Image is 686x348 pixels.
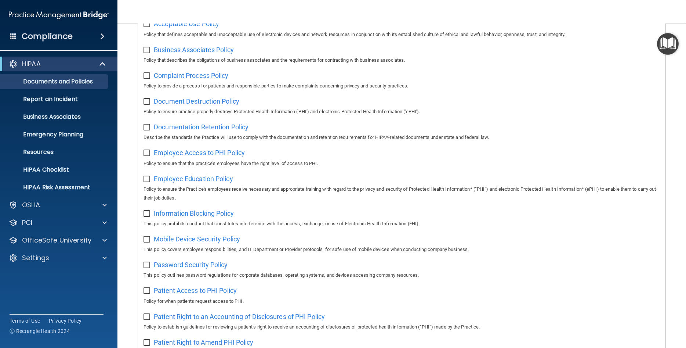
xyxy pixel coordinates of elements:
p: Policy for when patients request access to PHI. [144,297,660,306]
p: Policy to provide a process for patients and responsible parties to make complaints concerning pr... [144,82,660,90]
p: This policy prohibits conduct that constitutes interference with the access, exchange, or use of ... [144,219,660,228]
a: OfficeSafe University [9,236,107,245]
h4: Compliance [22,31,73,42]
p: Settings [22,254,49,262]
span: Documentation Retention Policy [154,123,248,131]
p: This policy covers employee responsibilities, and IT Department or Provider protocols, for safe u... [144,245,660,254]
a: Privacy Policy [49,317,82,324]
a: PCI [9,218,107,227]
span: Mobile Device Security Policy [154,235,240,243]
p: Business Associates [5,113,105,121]
button: Open Resource Center [657,33,679,55]
a: HIPAA [9,60,106,68]
p: HIPAA Checklist [5,166,105,173]
span: Business Associates Policy [154,46,234,54]
p: PCI [22,218,32,227]
p: Documents and Policies [5,78,105,85]
span: Password Security Policy [154,261,228,269]
p: Policy to establish guidelines for reviewing a patient’s right to receive an accounting of disclo... [144,323,660,331]
img: PMB logo [9,8,109,22]
p: Describe the standards the Practice will use to comply with the documentation and retention requi... [144,133,660,142]
span: Document Destruction Policy [154,97,239,105]
span: Employee Education Policy [154,175,233,183]
span: Complaint Process Policy [154,72,228,79]
p: Resources [5,148,105,156]
span: Information Blocking Policy [154,209,234,217]
p: Policy to ensure practice properly destroys Protected Health Information ('PHI') and electronic P... [144,107,660,116]
span: Acceptable Use Policy [154,20,219,28]
p: Emergency Planning [5,131,105,138]
p: OSHA [22,201,40,209]
p: OfficeSafe University [22,236,91,245]
span: Patient Right to Amend PHI Policy [154,338,253,346]
span: Patient Access to PHI Policy [154,287,237,294]
p: HIPAA [22,60,41,68]
a: Settings [9,254,107,262]
p: Policy that describes the obligations of business associates and the requirements for contracting... [144,56,660,65]
p: Policy to ensure that the practice's employees have the right level of access to PHI. [144,159,660,168]
a: Terms of Use [10,317,40,324]
p: Policy that defines acceptable and unacceptable use of electronic devices and network resources i... [144,30,660,39]
iframe: Drift Widget Chat Controller [559,296,677,325]
span: Patient Right to an Accounting of Disclosures of PHI Policy [154,313,325,320]
p: HIPAA Risk Assessment [5,184,105,191]
p: Policy to ensure the Practice's employees receive necessary and appropriate training with regard ... [144,185,660,202]
span: Ⓒ Rectangle Health 2024 [10,327,70,335]
p: Report an Incident [5,96,105,103]
a: OSHA [9,201,107,209]
span: Employee Access to PHI Policy [154,149,245,157]
p: This policy outlines password regulations for corporate databases, operating systems, and devices... [144,271,660,280]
